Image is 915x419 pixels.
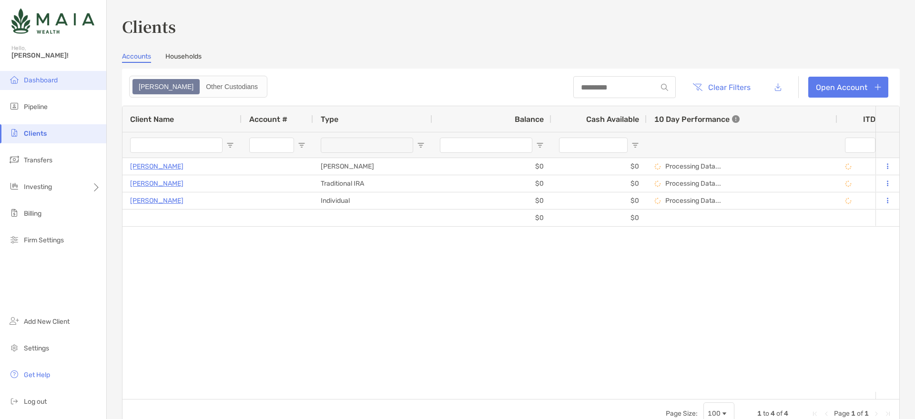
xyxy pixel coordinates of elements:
button: Open Filter Menu [536,141,544,149]
div: 10 Day Performance [654,106,740,132]
div: $0 [432,175,551,192]
div: Traditional IRA [313,175,432,192]
span: Cash Available [586,115,639,124]
button: Open Filter Menu [631,141,639,149]
span: Pipeline [24,103,48,111]
span: Type [321,115,338,124]
div: Zoe [133,80,199,93]
img: transfers icon [9,154,20,165]
img: add_new_client icon [9,315,20,327]
img: Processing Data icon [845,180,852,187]
button: Open Filter Menu [298,141,305,149]
button: Open Filter Menu [226,141,234,149]
img: Processing Data icon [845,163,852,170]
span: Balance [515,115,544,124]
div: Page Size: [666,409,698,418]
div: Individual [313,192,432,209]
img: billing icon [9,207,20,219]
input: ITD Filter Input [845,138,875,153]
a: [PERSON_NAME] [130,178,183,190]
div: 100 [708,409,721,418]
span: 1 [864,409,869,418]
div: $0 [432,158,551,175]
h3: Clients [122,15,900,37]
input: Balance Filter Input [440,138,532,153]
span: to [763,409,769,418]
a: Accounts [122,52,151,63]
img: Processing Data icon [654,198,661,204]
button: Clear Filters [685,77,758,98]
span: Transfers [24,156,52,164]
img: get-help icon [9,369,20,380]
div: $0 [432,209,551,226]
span: 1 [757,409,762,418]
img: Processing Data icon [654,163,661,170]
a: [PERSON_NAME] [130,195,183,207]
p: Processing Data... [665,180,721,188]
div: First Page [811,410,819,418]
span: Investing [24,183,52,191]
a: [PERSON_NAME] [130,160,183,172]
span: Page [834,409,850,418]
span: Account # [249,115,287,124]
p: Processing Data... [665,162,721,170]
span: of [857,409,863,418]
div: Previous Page [823,410,830,418]
img: pipeline icon [9,100,20,112]
button: Open Filter Menu [417,141,425,149]
img: Zoe Logo [11,4,94,38]
div: Last Page [884,410,892,418]
span: [PERSON_NAME]! [11,51,101,60]
span: of [776,409,783,418]
span: Settings [24,344,49,352]
span: Clients [24,130,47,138]
span: Client Name [130,115,174,124]
div: $0 [551,175,647,192]
div: $0 [551,158,647,175]
img: investing icon [9,180,20,192]
span: Firm Settings [24,236,64,244]
img: settings icon [9,342,20,353]
div: ITD [863,115,887,124]
input: Cash Available Filter Input [559,138,628,153]
input: Account # Filter Input [249,138,294,153]
p: Processing Data... [665,197,721,205]
div: segmented control [129,76,267,98]
span: Billing [24,209,41,218]
img: firm-settings icon [9,234,20,245]
img: Processing Data icon [845,198,852,204]
img: clients icon [9,127,20,139]
span: Add New Client [24,318,70,326]
span: 4 [784,409,788,418]
img: dashboard icon [9,74,20,85]
input: Client Name Filter Input [130,138,223,153]
span: 1 [851,409,855,418]
span: Log out [24,398,47,406]
div: Next Page [873,410,880,418]
div: $0 [551,192,647,209]
div: Other Custodians [201,80,263,93]
span: Dashboard [24,76,58,84]
div: $0 [551,209,647,226]
div: $0 [432,192,551,209]
img: Processing Data icon [654,180,661,187]
img: logout icon [9,395,20,407]
a: Open Account [808,77,888,98]
span: Get Help [24,371,50,379]
a: Households [165,52,202,63]
img: input icon [661,84,668,91]
div: [PERSON_NAME] [313,158,432,175]
span: 4 [771,409,775,418]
